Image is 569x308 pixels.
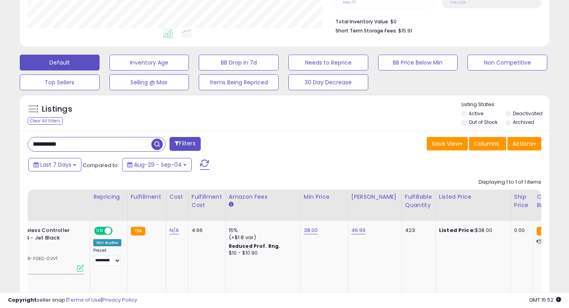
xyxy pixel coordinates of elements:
div: Amazon Fees [229,193,297,201]
label: Deactivated [513,110,543,117]
div: Listed Price [439,193,507,201]
button: Last 7 Days [28,158,81,171]
b: Total Inventory Value: [335,18,389,25]
button: Save View [427,137,468,150]
label: Archived [513,119,534,125]
label: Out of Stock [469,119,497,125]
a: Privacy Policy [102,296,137,304]
div: Clear All Filters [28,117,63,125]
span: Compared to: [83,162,119,169]
span: Aug-29 - Sep-04 [134,161,182,169]
div: 423 [405,227,430,234]
button: 30 Day Decrease [288,74,368,90]
p: Listing States: [462,101,550,108]
button: Aug-29 - Sep-04 [122,158,192,171]
span: OFF [111,228,124,234]
button: Inventory Age [109,55,189,70]
span: Columns [474,140,499,148]
div: 0.00 [514,227,527,234]
div: [PERSON_NAME] [351,193,398,201]
h5: Listings [42,104,72,115]
button: Needs to Reprice [288,55,368,70]
small: FBA [131,227,145,236]
small: Amazon Fees. [229,201,234,208]
small: FBA [537,227,551,236]
span: ON [95,228,105,234]
div: 15% [229,227,294,234]
button: Top Sellers [20,74,100,90]
div: Ship Price [514,193,530,209]
button: Actions [507,137,541,150]
button: BB Drop in 7d [199,55,279,70]
a: 46.99 [351,226,366,234]
li: $0 [335,16,535,26]
strong: Copyright [8,296,37,304]
div: Fulfillment [131,193,163,201]
a: Terms of Use [68,296,101,304]
div: seller snap | | [8,297,137,304]
div: Win BuyBox [93,239,121,246]
b: Listed Price: [439,226,475,234]
span: $15.91 [398,27,412,34]
div: Fulfillable Quantity [405,193,432,209]
div: Min Price [304,193,345,201]
b: Reduced Prof. Rng. [229,243,281,249]
span: Last 7 Days [40,161,72,169]
span: 2025-09-12 15:52 GMT [529,296,561,304]
a: N/A [170,226,179,234]
div: Cost [170,193,185,201]
button: BB Price Below Min [378,55,458,70]
div: $10 - $10.90 [229,250,294,257]
div: 4.66 [192,227,219,234]
div: Fulfillment Cost [192,193,222,209]
div: Displaying 1 to 1 of 1 items [479,179,541,186]
div: Repricing [93,193,124,201]
button: Selling @ Max [109,74,189,90]
button: Items Being Repriced [199,74,279,90]
div: $38.00 [439,227,505,234]
button: Non Competitive [467,55,547,70]
div: Preset: [93,248,121,266]
label: Active [469,110,483,117]
div: (+$1.8 var) [229,234,294,241]
span: | SKU: 8R-F0EC-0VVT [8,255,58,262]
button: Default [20,55,100,70]
b: Short Term Storage Fees: [335,27,397,34]
button: Filters [170,137,200,151]
a: 38.00 [304,226,318,234]
button: Columns [469,137,506,150]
